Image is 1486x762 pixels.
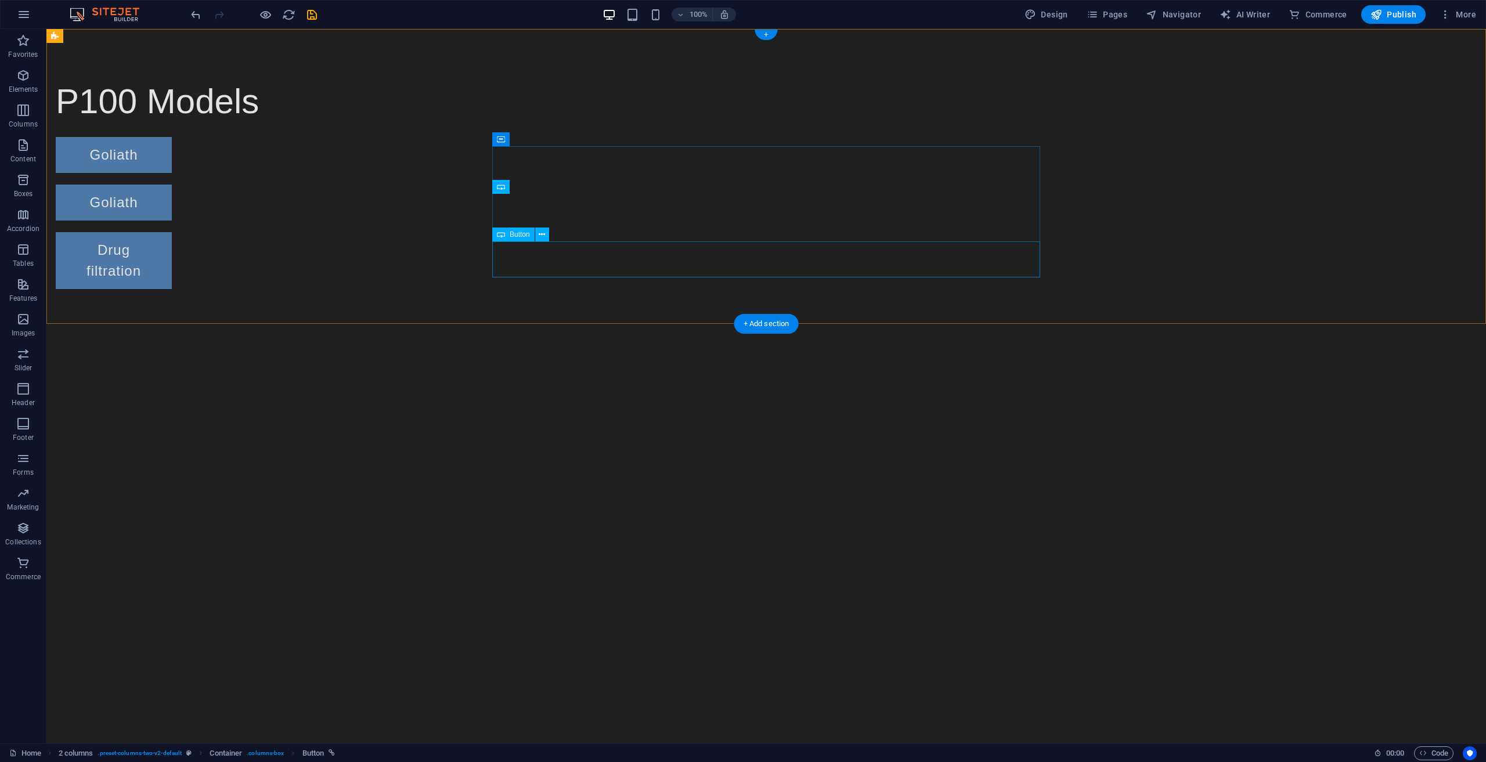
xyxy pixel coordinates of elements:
[7,503,39,512] p: Marketing
[189,8,203,21] button: undo
[282,8,295,21] i: Reload page
[13,259,34,268] p: Tables
[305,8,319,21] button: save
[13,468,34,477] p: Forms
[1020,5,1073,24] div: Design (Ctrl+Alt+Y)
[1440,9,1476,20] span: More
[258,8,272,21] button: Click here to leave preview mode and continue editing
[329,750,335,756] i: This element is linked
[510,231,530,238] span: Button
[67,8,154,21] img: Editor Logo
[1374,746,1405,760] h6: Session time
[12,398,35,407] p: Header
[1394,749,1396,757] span: :
[689,8,708,21] h6: 100%
[1087,9,1127,20] span: Pages
[59,746,93,760] span: Click to select. Double-click to edit
[6,572,41,582] p: Commerce
[9,120,38,129] p: Columns
[9,746,41,760] a: Click to cancel selection. Double-click to open Pages
[98,746,182,760] span: . preset-columns-two-v2-default
[247,746,284,760] span: . columns-box
[7,224,39,233] p: Accordion
[1025,9,1068,20] span: Design
[1435,5,1481,24] button: More
[13,433,34,442] p: Footer
[672,8,713,21] button: 100%
[755,30,777,40] div: +
[14,189,33,198] p: Boxes
[282,8,295,21] button: reload
[734,314,799,334] div: + Add section
[10,154,36,164] p: Content
[1082,5,1132,24] button: Pages
[15,363,33,373] p: Slider
[302,746,324,760] span: Click to select. Double-click to edit
[1361,5,1426,24] button: Publish
[9,294,37,303] p: Features
[1419,746,1448,760] span: Code
[1146,9,1201,20] span: Navigator
[1141,5,1206,24] button: Navigator
[59,746,336,760] nav: breadcrumb
[1220,9,1270,20] span: AI Writer
[189,8,203,21] i: Undo: Duplicate elements (Ctrl+Z)
[1215,5,1275,24] button: AI Writer
[12,328,35,338] p: Images
[1386,746,1404,760] span: 00 00
[1463,746,1477,760] button: Usercentrics
[1289,9,1347,20] span: Commerce
[9,85,38,94] p: Elements
[5,537,41,547] p: Collections
[1020,5,1073,24] button: Design
[186,750,192,756] i: This element is a customizable preset
[210,746,242,760] span: Click to select. Double-click to edit
[719,9,730,20] i: On resize automatically adjust zoom level to fit chosen device.
[1414,746,1453,760] button: Code
[1370,9,1416,20] span: Publish
[8,50,38,59] p: Favorites
[305,8,319,21] i: Save (Ctrl+S)
[1284,5,1352,24] button: Commerce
